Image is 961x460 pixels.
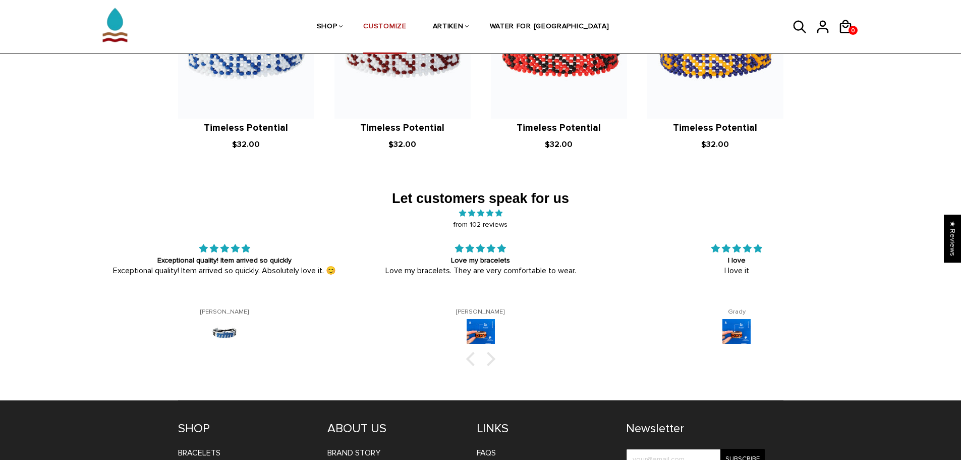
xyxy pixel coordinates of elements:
[433,1,464,54] a: ARTIKEN
[96,190,865,208] h2: Let customers speak for us
[360,122,444,134] a: Timeless Potential
[620,309,852,316] div: Grady
[365,243,596,255] div: 5 stars
[204,122,288,134] a: Timeless Potential
[365,309,596,316] div: [PERSON_NAME]
[365,255,596,266] div: Love my bracelets
[722,319,751,347] img: Customize Your Own
[108,265,340,276] p: Exceptional quality! Item arrived so quickly. Absolutely love it. 😊
[467,319,495,347] img: Customize Your Own
[232,139,260,149] span: $32.00
[178,448,220,458] a: Bracelets
[108,255,340,266] div: Exceptional quality! Item arrived so quickly
[108,243,340,255] div: 5 stars
[517,122,601,134] a: Timeless Potential
[490,1,609,54] a: WATER FOR [GEOGRAPHIC_DATA]
[849,26,858,35] a: 0
[849,24,858,37] span: 0
[388,139,416,149] span: $32.00
[178,421,312,436] h4: SHOP
[365,265,596,276] p: Love my bracelets. They are very comfortable to wear.
[701,139,729,149] span: $32.00
[673,122,757,134] a: Timeless Potential
[327,448,380,458] a: BRAND STORY
[108,309,340,316] div: [PERSON_NAME]
[944,215,961,263] div: Click to open Judge.me floating reviews tab
[477,421,611,436] h4: LINKS
[620,243,852,255] div: 5 stars
[327,421,462,436] h4: ABOUT US
[620,265,852,276] p: I love it
[96,219,865,231] span: from 102 reviews
[477,448,496,458] a: FAQs
[620,255,852,266] div: I love
[317,1,337,54] a: SHOP
[363,1,406,54] a: CUSTOMIZE
[545,139,573,149] span: $32.00
[210,319,239,347] img: Berlin 2025
[96,208,865,220] span: 4.91 stars
[626,421,765,436] h4: Newsletter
